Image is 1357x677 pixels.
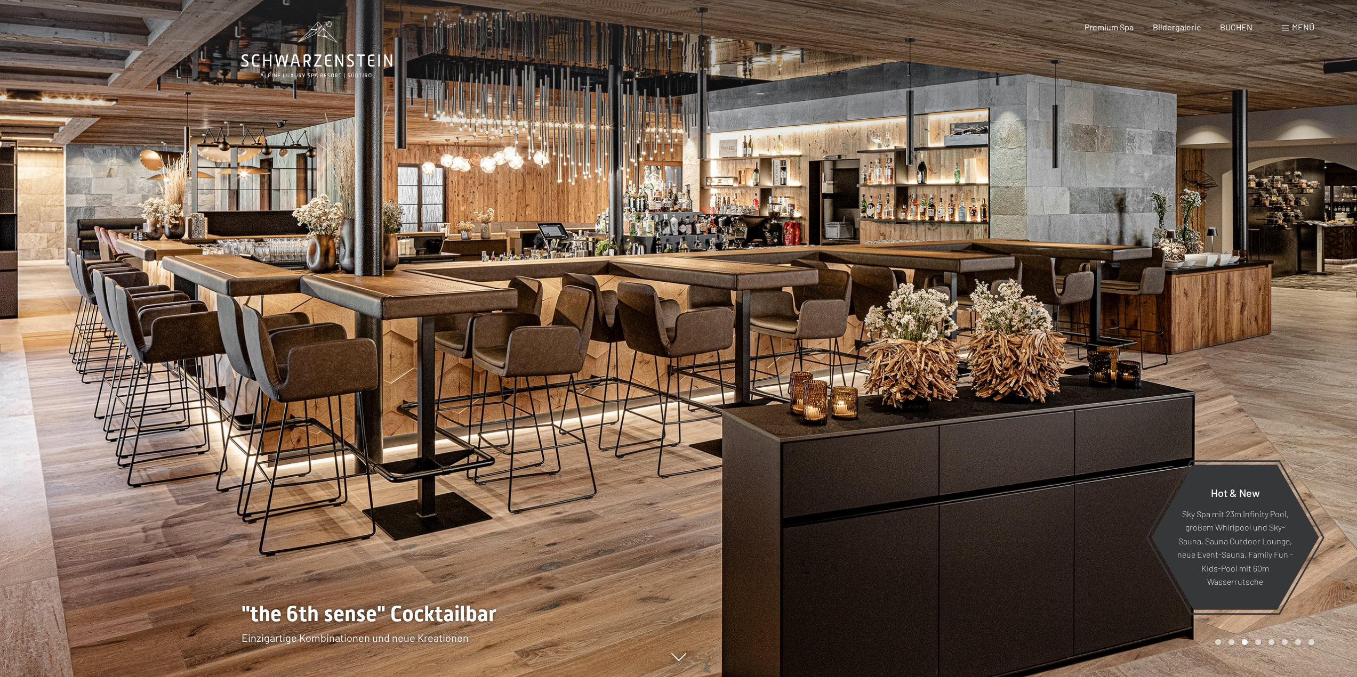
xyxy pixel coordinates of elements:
p: Sky Spa mit 23m Infinity Pool, großem Whirlpool und Sky-Sauna, Sauna Outdoor Lounge, neue Event-S... [1177,507,1293,589]
div: Carousel Page 7 [1295,639,1301,645]
div: Carousel Page 2 [1228,639,1234,645]
div: Carousel Page 1 [1215,639,1221,645]
div: Carousel Page 3 (Current Slide) [1242,639,1248,645]
a: BUCHEN [1220,22,1252,32]
span: Menü [1292,22,1314,32]
div: Carousel Pagination [1211,639,1314,645]
a: Bildergalerie [1153,22,1201,32]
div: Carousel Page 4 [1255,639,1261,645]
div: Carousel Page 8 [1308,639,1314,645]
div: Carousel Page 5 [1268,639,1274,645]
a: Premium Spa [1085,22,1134,32]
span: Hot & New [1211,486,1260,499]
a: Hot & New Sky Spa mit 23m Infinity Pool, großem Whirlpool und Sky-Sauna, Sauna Outdoor Lounge, ne... [1151,464,1320,610]
div: Carousel Page 6 [1282,639,1288,645]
